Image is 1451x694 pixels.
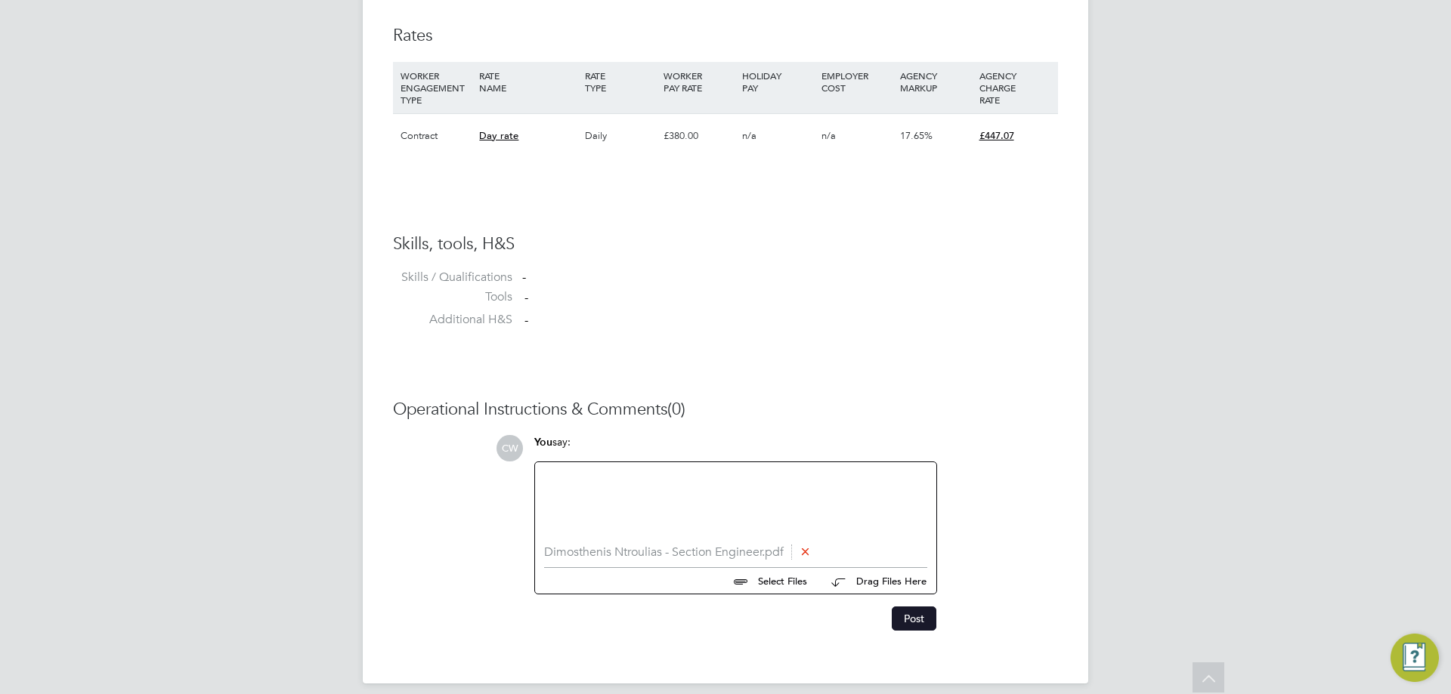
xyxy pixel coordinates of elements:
[534,435,937,461] div: say:
[534,436,552,449] span: You
[524,290,528,305] span: -
[397,62,475,113] div: WORKER ENGAGEMENT TYPE
[581,62,660,101] div: RATE TYPE
[1391,634,1439,682] button: Engage Resource Center
[900,129,933,142] span: 17.65%
[738,62,817,101] div: HOLIDAY PAY
[524,313,528,328] span: -
[393,233,1058,255] h3: Skills, tools, H&S
[393,399,1058,421] h3: Operational Instructions & Comments
[660,114,738,158] div: £380.00
[544,545,927,560] li: Dimosthenis Ntroulias - Section Engineer.pdf
[393,25,1058,47] h3: Rates
[667,399,685,419] span: (0)
[475,62,580,101] div: RATE NAME
[821,129,836,142] span: n/a
[896,62,975,101] div: AGENCY MARKUP
[660,62,738,101] div: WORKER PAY RATE
[976,62,1054,113] div: AGENCY CHARGE RATE
[393,289,512,305] label: Tools
[393,270,512,285] label: Skills / Qualifications
[742,129,756,142] span: n/a
[397,114,475,158] div: Contract
[819,566,927,597] button: Drag Files Here
[581,114,660,158] div: Daily
[393,312,512,328] label: Additional H&S
[818,62,896,101] div: EMPLOYER COST
[497,435,523,461] span: CW
[479,129,518,142] span: Day rate
[522,270,1058,285] div: -
[892,606,936,631] button: Post
[979,129,1014,142] span: £447.07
